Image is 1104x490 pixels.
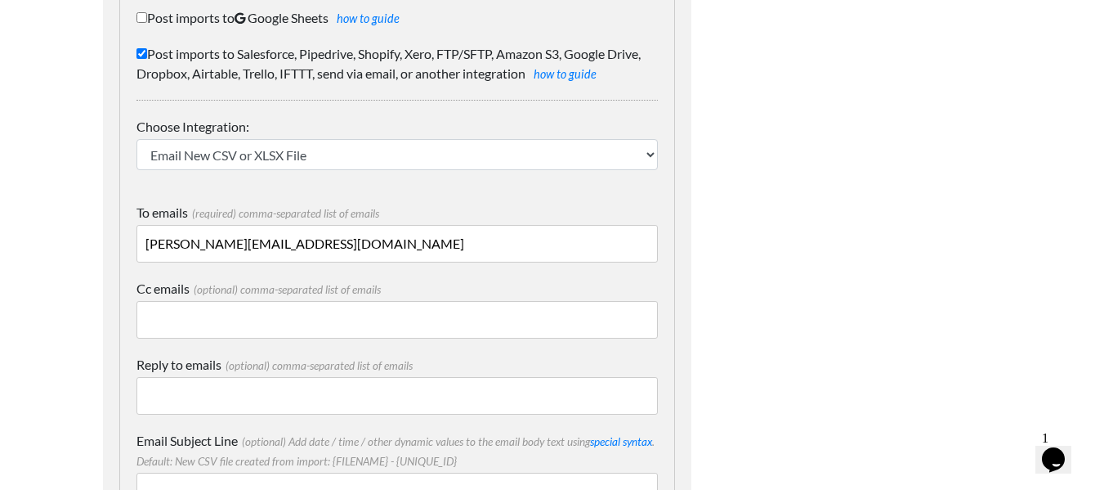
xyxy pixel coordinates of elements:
[136,8,658,28] label: Post imports to Google Sheets
[136,431,658,470] label: Email Subject Line
[188,207,379,220] span: (required) comma-separated list of emails
[136,44,658,83] label: Post imports to Salesforce, Pipedrive, Shopify, Xero, FTP/SFTP, Amazon S3, Google Drive, Dropbox,...
[534,67,597,81] a: how to guide
[590,435,652,448] a: special syntax
[136,355,658,375] label: Reply to emails
[1035,425,1088,474] iframe: chat widget
[221,359,413,372] span: (optional) comma-separated list of emails
[136,117,658,137] label: Choose Integration:
[136,12,147,23] input: Post imports toGoogle Sheetshow to guide
[136,203,658,223] label: To emails
[136,435,655,468] span: (optional) Add date / time / other dynamic values to the email body text using . Default: New CSV...
[337,11,400,25] a: how to guide
[136,48,147,59] input: Post imports to Salesforce, Pipedrive, Shopify, Xero, FTP/SFTP, Amazon S3, Google Drive, Dropbox,...
[190,283,381,296] span: (optional) comma-separated list of emails
[136,279,658,299] label: Cc emails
